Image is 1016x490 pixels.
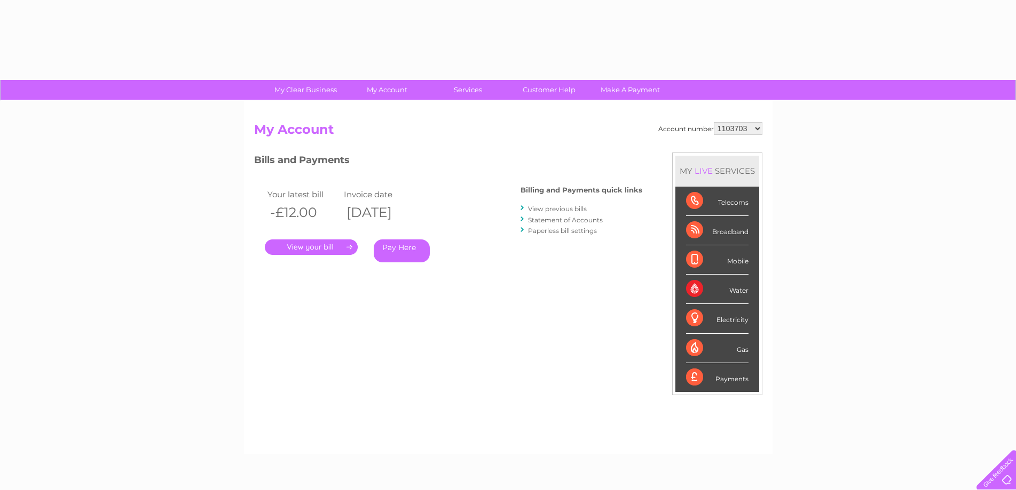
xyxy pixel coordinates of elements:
h3: Bills and Payments [254,152,642,171]
a: My Clear Business [262,80,350,100]
div: MY SERVICES [675,156,759,186]
a: Statement of Accounts [528,216,603,224]
div: Water [686,275,749,304]
td: Invoice date [341,187,418,202]
a: Pay Here [374,239,430,262]
div: Payments [686,363,749,392]
div: Telecoms [686,187,749,216]
a: . [265,239,358,255]
a: My Account [343,80,431,100]
div: Gas [686,334,749,363]
a: Paperless bill settings [528,227,597,235]
td: Your latest bill [265,187,342,202]
h2: My Account [254,122,762,142]
h4: Billing and Payments quick links [521,186,642,194]
a: View previous bills [528,205,587,213]
div: Electricity [686,304,749,333]
div: Account number [658,122,762,135]
div: LIVE [692,166,715,176]
a: Services [424,80,512,100]
div: Broadband [686,216,749,245]
th: [DATE] [341,202,418,223]
th: -£12.00 [265,202,342,223]
a: Customer Help [505,80,593,100]
div: Mobile [686,245,749,275]
a: Make A Payment [586,80,674,100]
